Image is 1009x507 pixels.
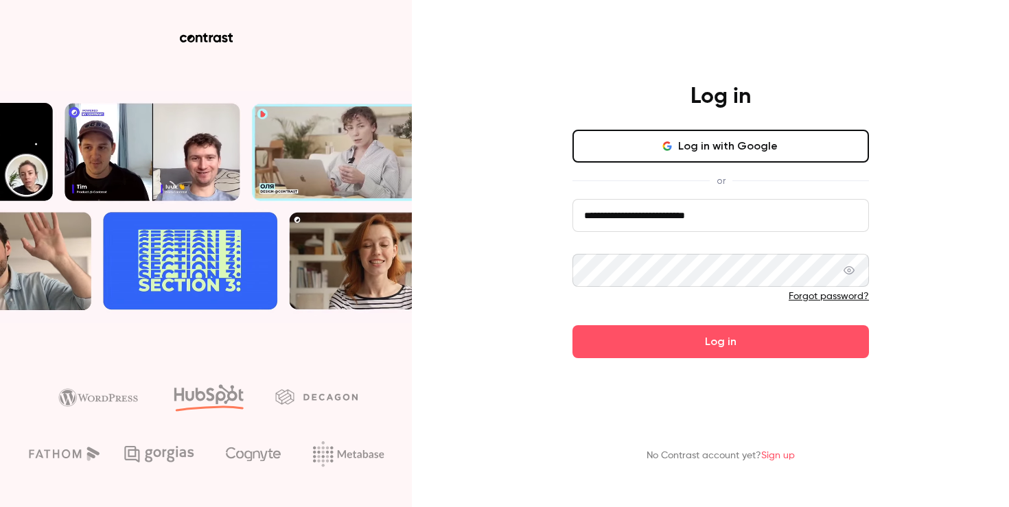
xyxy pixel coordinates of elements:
button: Log in with Google [572,130,869,163]
span: or [710,174,732,188]
img: decagon [275,389,358,404]
button: Log in [572,325,869,358]
h4: Log in [691,83,751,110]
p: No Contrast account yet? [647,449,795,463]
a: Forgot password? [789,292,869,301]
a: Sign up [761,451,795,460]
